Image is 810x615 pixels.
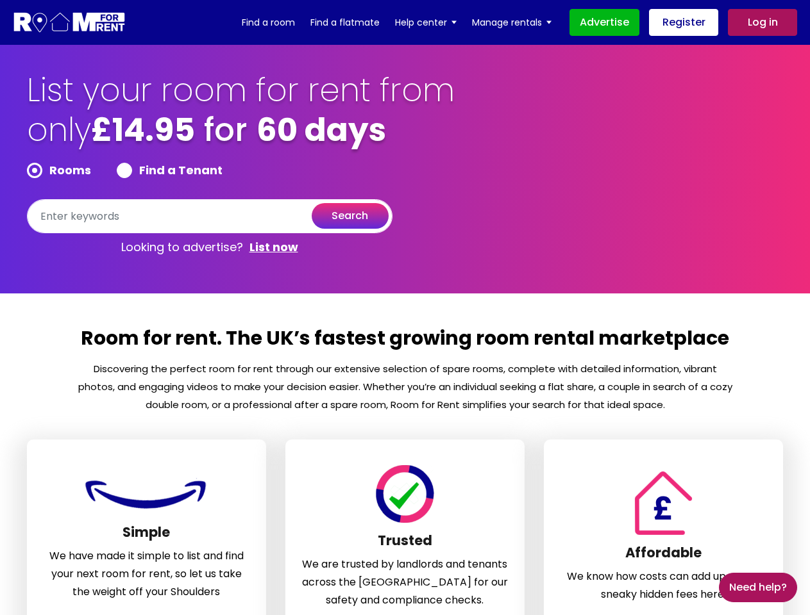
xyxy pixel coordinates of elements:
h3: Simple [43,524,250,547]
a: Register [649,9,718,36]
a: List now [249,240,298,255]
h3: Affordable [560,545,767,568]
h1: List your room for rent from only [27,70,457,163]
label: Find a Tenant [117,163,223,178]
img: Room For Rent [629,471,698,535]
a: Help center [395,13,457,32]
a: Find a room [242,13,295,32]
h2: Room for rent. The UK’s fastest growing room rental marketplace [77,325,734,360]
p: We know how costs can add up, so NO sneaky hidden fees here. [560,568,767,603]
b: £14.95 [91,107,195,152]
label: Rooms [27,163,91,178]
img: Room For Rent [82,474,210,514]
img: Room For Rent [373,465,437,523]
a: Need Help? [719,573,797,602]
b: 60 days [257,107,386,152]
button: search [312,203,389,229]
p: Looking to advertise? [27,233,392,261]
a: Find a flatmate [310,13,380,32]
a: Manage rentals [472,13,552,32]
p: We are trusted by landlords and tenants across the [GEOGRAPHIC_DATA] for our safety and complianc... [301,555,509,609]
a: Log in [728,9,797,36]
h3: Trusted [301,532,509,555]
input: Enter keywords [27,199,392,233]
p: Discovering the perfect room for rent through our extensive selection of spare rooms, complete wi... [77,360,734,414]
img: Logo for Room for Rent, featuring a welcoming design with a house icon and modern typography [13,11,126,35]
p: We have made it simple to list and find your next room for rent, so let us take the weight off yo... [43,547,250,601]
span: for [204,107,248,152]
a: Advertise [570,9,639,36]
